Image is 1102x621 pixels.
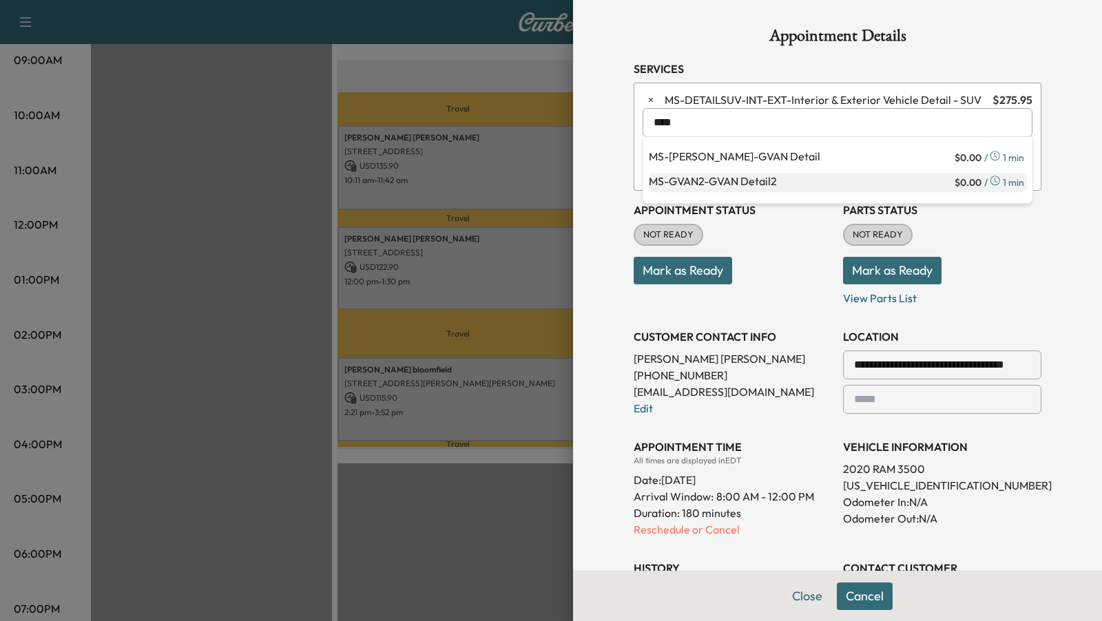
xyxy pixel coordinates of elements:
[665,92,987,108] span: Interior & Exterior Vehicle Detail - SUV
[952,173,1027,192] div: / 1 min
[634,202,832,218] h3: Appointment Status
[634,521,832,538] p: Reschedule or Cancel
[843,202,1041,218] h3: Parts Status
[844,228,911,242] span: NOT READY
[649,148,952,167] p: GVAN Detail
[634,401,653,415] a: Edit
[634,28,1041,50] h1: Appointment Details
[634,257,732,284] button: Mark as Ready
[634,328,832,345] h3: CUSTOMER CONTACT INFO
[634,61,1041,77] h3: Services
[634,455,832,466] div: All times are displayed in EDT
[955,151,981,165] span: $ 0.00
[634,383,832,400] p: [EMAIL_ADDRESS][DOMAIN_NAME]
[634,560,832,576] h3: History
[843,494,1041,510] p: Odometer In: N/A
[843,328,1041,345] h3: LOCATION
[635,228,702,242] span: NOT READY
[843,284,1041,306] p: View Parts List
[634,466,832,488] div: Date: [DATE]
[843,439,1041,455] h3: VEHICLE INFORMATION
[634,488,832,505] p: Arrival Window:
[634,350,832,367] p: [PERSON_NAME] [PERSON_NAME]
[634,439,832,455] h3: APPOINTMENT TIME
[783,582,831,610] button: Close
[649,173,952,192] p: GVAN Detail2
[837,582,893,610] button: Cancel
[955,176,981,189] span: $ 0.00
[634,367,832,383] p: [PHONE_NUMBER]
[843,461,1041,477] p: 2020 RAM 3500
[843,257,942,284] button: Mark as Ready
[992,92,1032,108] span: $ 275.95
[843,560,1041,576] h3: CONTACT CUSTOMER
[952,148,1027,167] div: / 1 min
[634,505,832,521] p: Duration: 180 minutes
[843,477,1041,494] p: [US_VEHICLE_IDENTIFICATION_NUMBER]
[716,488,814,505] span: 8:00 AM - 12:00 PM
[843,510,1041,527] p: Odometer Out: N/A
